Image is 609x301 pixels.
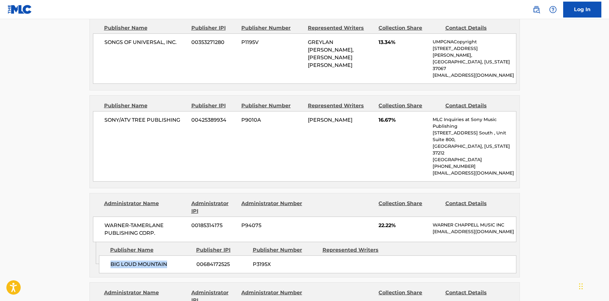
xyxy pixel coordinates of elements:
span: 00185314175 [191,222,237,229]
span: SONGS OF UNIVERSAL, INC. [104,39,187,46]
span: 00425389934 [191,116,237,124]
div: Publisher Number [241,24,303,32]
div: Drag [579,277,583,296]
div: Publisher IPI [191,102,237,110]
p: [STREET_ADDRESS][PERSON_NAME], [433,45,516,59]
p: [STREET_ADDRESS] South , Unit Suite 800, [433,130,516,143]
div: Administrator Number [241,200,303,215]
span: SONY/ATV TREE PUBLISHING [104,116,187,124]
div: Represented Writers [308,102,374,110]
div: Contact Details [445,102,507,110]
a: Log In [563,2,601,18]
span: [PERSON_NAME] [308,117,352,123]
p: [PHONE_NUMBER] [433,163,516,170]
div: Represented Writers [322,246,387,254]
p: WARNER CHAPPELL MUSIC INC [433,222,516,228]
p: [EMAIL_ADDRESS][DOMAIN_NAME] [433,170,516,176]
p: [EMAIL_ADDRESS][DOMAIN_NAME] [433,228,516,235]
div: Publisher Name [110,246,191,254]
p: [GEOGRAPHIC_DATA] [433,156,516,163]
p: MLC Inquiries at Sony Music Publishing [433,116,516,130]
span: 16.67% [379,116,428,124]
span: P94075 [241,222,303,229]
div: Publisher IPI [191,24,237,32]
div: Publisher IPI [196,246,248,254]
span: 13.34% [379,39,428,46]
div: Administrator IPI [191,200,237,215]
span: 00684172525 [196,261,248,268]
p: [GEOGRAPHIC_DATA], [US_STATE] 37067 [433,59,516,72]
p: [EMAIL_ADDRESS][DOMAIN_NAME] [433,72,516,79]
span: P1195V [241,39,303,46]
span: WARNER-TAMERLANE PUBLISHING CORP. [104,222,187,237]
img: search [533,6,540,13]
div: Collection Share [379,102,440,110]
div: Represented Writers [308,24,374,32]
img: MLC Logo [8,5,32,14]
div: Contact Details [445,200,507,215]
a: Public Search [530,3,543,16]
div: Publisher Name [104,102,187,110]
div: Publisher Number [241,102,303,110]
div: Publisher Name [104,24,187,32]
div: Help [547,3,559,16]
p: UMPGNACopyright [433,39,516,45]
img: help [549,6,557,13]
span: P9010A [241,116,303,124]
span: 00353271280 [191,39,237,46]
span: P3195X [253,261,318,268]
span: GREYLAN [PERSON_NAME], [PERSON_NAME] [PERSON_NAME] [308,39,354,68]
span: BIG LOUD MOUNTAIN [110,261,192,268]
div: Publisher Number [253,246,318,254]
iframe: Chat Widget [577,270,609,301]
div: Collection Share [379,24,440,32]
p: [GEOGRAPHIC_DATA], [US_STATE] 37212 [433,143,516,156]
div: Collection Share [379,200,440,215]
span: 22.22% [379,222,428,229]
div: Contact Details [445,24,507,32]
div: Administrator Name [104,200,187,215]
